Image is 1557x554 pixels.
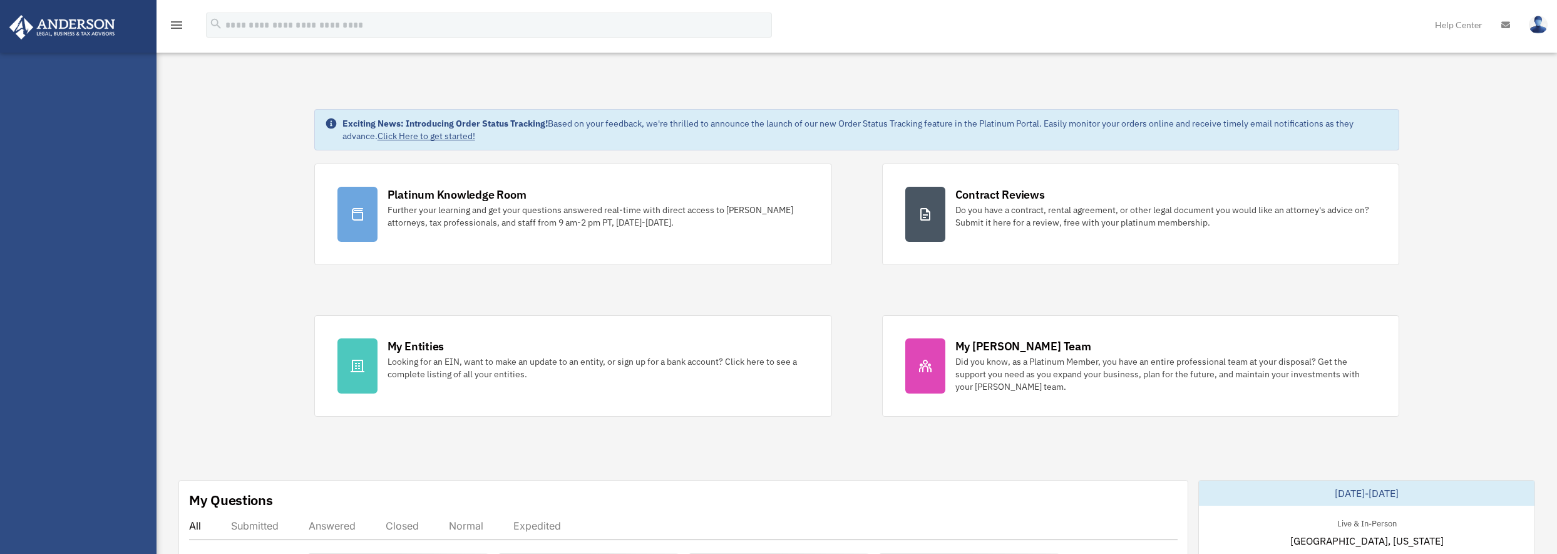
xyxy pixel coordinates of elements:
[189,520,201,532] div: All
[209,17,223,31] i: search
[342,118,548,129] strong: Exciting News: Introducing Order Status Tracking!
[388,338,444,354] div: My Entities
[388,355,809,380] div: Looking for an EIN, want to make an update to an entity, or sign up for a bank account? Click her...
[1529,16,1548,34] img: User Pic
[1327,516,1407,529] div: Live & In-Person
[1199,481,1534,506] div: [DATE]-[DATE]
[513,520,561,532] div: Expedited
[955,187,1045,202] div: Contract Reviews
[388,204,809,229] div: Further your learning and get your questions answered real-time with direct access to [PERSON_NAM...
[882,164,1400,265] a: Contract Reviews Do you have a contract, rental agreement, or other legal document you would like...
[955,355,1377,393] div: Did you know, as a Platinum Member, you have an entire professional team at your disposal? Get th...
[314,315,832,417] a: My Entities Looking for an EIN, want to make an update to an entity, or sign up for a bank accoun...
[378,130,475,142] a: Click Here to get started!
[189,491,273,510] div: My Questions
[314,164,832,265] a: Platinum Knowledge Room Further your learning and get your questions answered real-time with dire...
[449,520,483,532] div: Normal
[169,18,184,33] i: menu
[6,15,119,39] img: Anderson Advisors Platinum Portal
[342,117,1389,142] div: Based on your feedback, we're thrilled to announce the launch of our new Order Status Tracking fe...
[955,338,1091,354] div: My [PERSON_NAME] Team
[386,520,419,532] div: Closed
[309,520,356,532] div: Answered
[388,187,527,202] div: Platinum Knowledge Room
[882,315,1400,417] a: My [PERSON_NAME] Team Did you know, as a Platinum Member, you have an entire professional team at...
[231,520,279,532] div: Submitted
[955,204,1377,229] div: Do you have a contract, rental agreement, or other legal document you would like an attorney's ad...
[169,22,184,33] a: menu
[1290,533,1444,548] span: [GEOGRAPHIC_DATA], [US_STATE]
